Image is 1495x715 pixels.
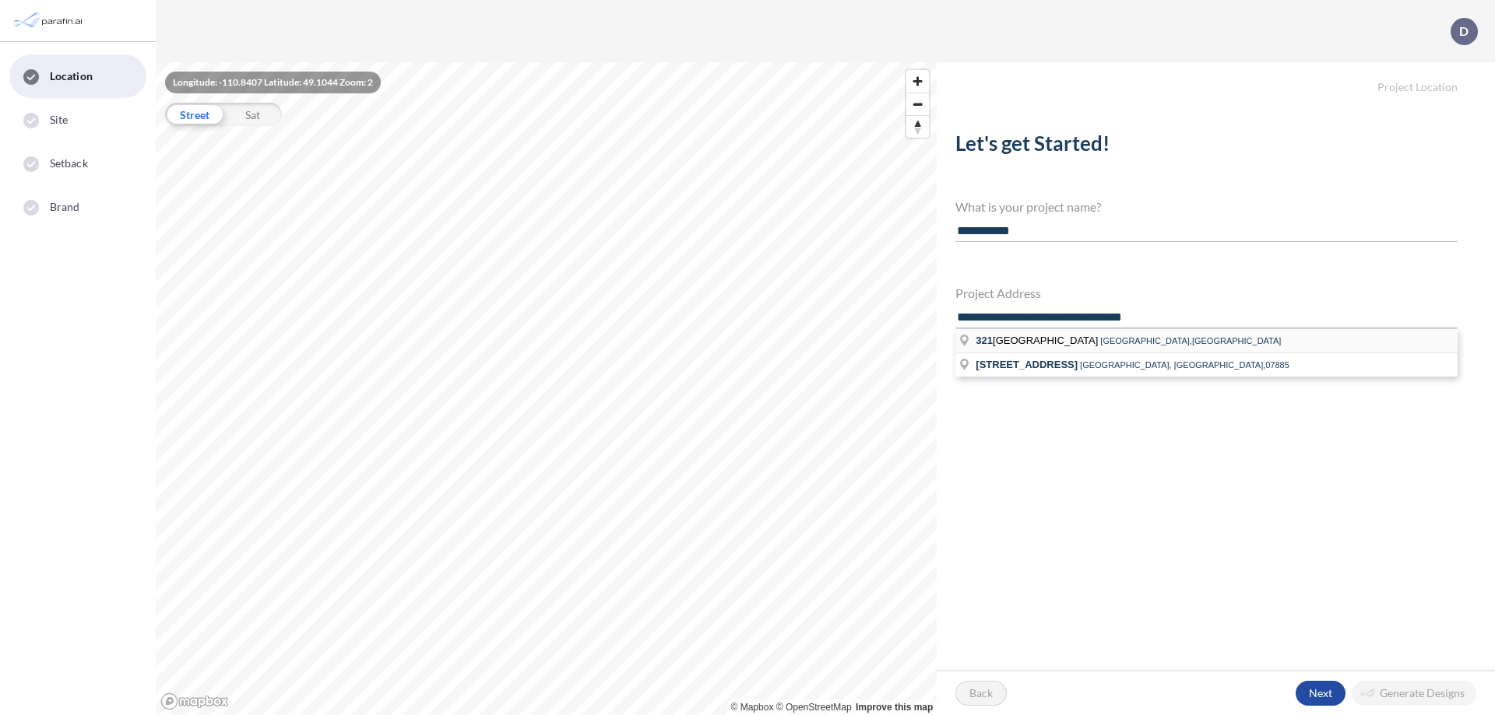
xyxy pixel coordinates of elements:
h2: Let's get Started! [955,131,1458,162]
img: Parafin [12,6,87,35]
div: Longitude: -110.8407 Latitude: 49.1044 Zoom: 2 [165,72,381,93]
span: Site [50,112,68,128]
span: Setback [50,156,88,171]
span: [GEOGRAPHIC_DATA] [976,335,1100,346]
span: [GEOGRAPHIC_DATA],[GEOGRAPHIC_DATA] [1100,336,1281,345]
a: Mapbox homepage [160,692,229,710]
button: Zoom in [906,70,929,93]
a: Improve this map [856,702,933,713]
span: Reset bearing to north [906,116,929,138]
div: Street [165,103,223,126]
button: Reset bearing to north [906,115,929,138]
div: Sat [223,103,282,126]
h4: Project Address [955,286,1458,300]
a: Mapbox [731,702,774,713]
button: Next [1296,681,1345,706]
canvas: Map [156,62,937,715]
span: [STREET_ADDRESS] [976,359,1078,370]
h4: What is your project name? [955,199,1458,214]
span: 321 [976,335,993,346]
span: [GEOGRAPHIC_DATA], [GEOGRAPHIC_DATA],07885 [1080,360,1289,370]
p: Next [1309,685,1332,701]
span: Brand [50,199,80,215]
h5: Project Location [937,62,1495,94]
p: D [1459,24,1469,38]
button: Zoom out [906,93,929,115]
a: OpenStreetMap [776,702,852,713]
span: Location [50,68,93,84]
